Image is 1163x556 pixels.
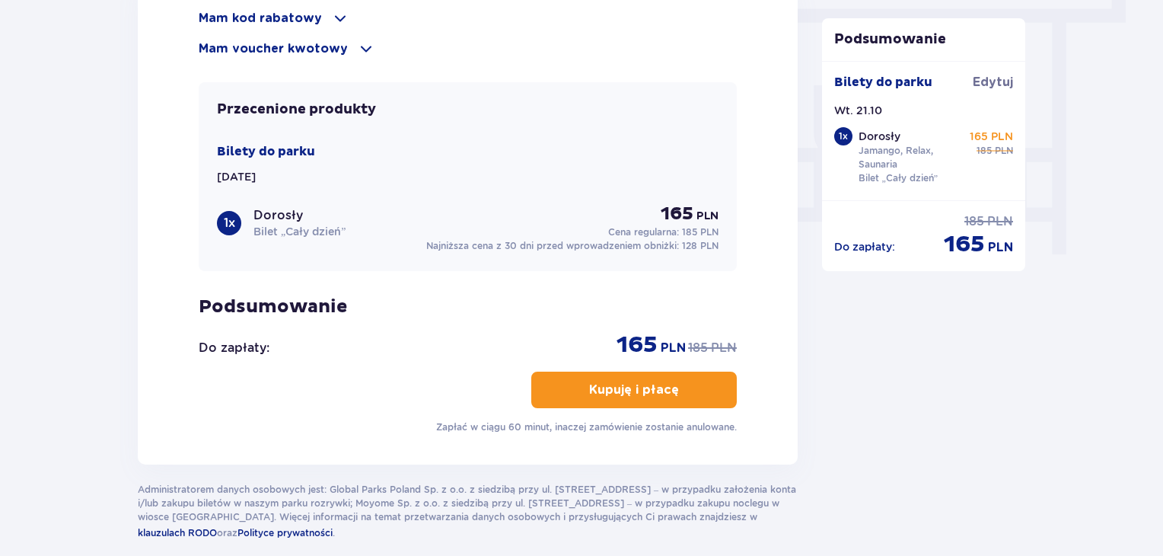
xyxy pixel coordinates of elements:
[217,211,241,235] div: 1 x
[834,239,895,254] p: Do zapłaty :
[682,226,719,238] span: 185 PLN
[822,30,1026,49] p: Podsumowanie
[426,239,719,253] p: Najniższa cena z 30 dni przed wprowadzeniem obniżki:
[995,144,1013,158] span: PLN
[696,209,719,224] span: PLN
[834,127,852,145] div: 1 x
[711,340,737,356] span: PLN
[199,340,269,356] p: Do zapłaty :
[217,143,315,160] p: Bilety do parku
[859,144,964,171] p: Jamango, Relax, Saunaria
[138,524,217,541] a: klauzulach RODO
[834,103,882,118] p: Wt. 21.10
[661,340,686,356] span: PLN
[138,483,798,541] p: Administratorem danych osobowych jest: Global Parks Poland Sp. z o.o. z siedzibą przy ul. [STREET...
[531,372,737,408] button: Kupuję i płacę
[199,40,348,57] p: Mam voucher kwotowy
[199,10,322,27] p: Mam kod rabatowy
[970,129,1013,144] p: 165 PLN
[253,224,346,239] p: Bilet „Cały dzień”
[589,382,679,398] p: Kupuję i płacę
[859,129,900,144] p: Dorosły
[944,230,985,259] span: 165
[987,213,1013,230] span: PLN
[617,331,658,359] span: 165
[988,239,1013,256] span: PLN
[237,524,333,541] a: Polityce prywatności
[964,213,984,230] span: 185
[217,101,376,119] p: Przecenione produkty
[608,225,719,239] p: Cena regularna:
[138,527,217,538] span: klauzulach RODO
[199,296,737,318] p: Podsumowanie
[973,74,1013,91] span: Edytuj
[859,171,938,185] p: Bilet „Cały dzień”
[237,527,333,538] span: Polityce prywatności
[977,144,992,158] span: 185
[661,203,693,225] span: 165
[253,207,303,224] p: Dorosły
[217,169,256,184] p: [DATE]
[688,340,708,356] span: 185
[834,74,932,91] p: Bilety do parku
[436,420,737,434] p: Zapłać w ciągu 60 minut, inaczej zamówienie zostanie anulowane.
[682,240,719,251] span: 128 PLN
